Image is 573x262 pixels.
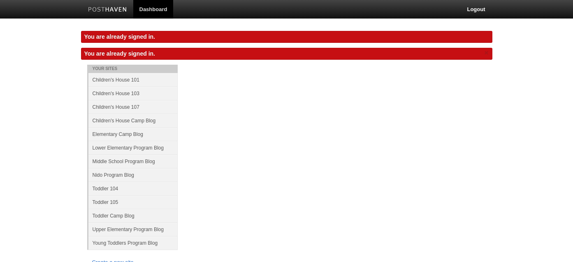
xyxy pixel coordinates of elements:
a: Children's House Camp Blog [88,114,178,127]
a: Children's House 107 [88,100,178,114]
div: You are already signed in. [81,31,492,43]
a: × [483,48,490,58]
a: Lower Elementary Program Blog [88,141,178,154]
a: Children's House 103 [88,87,178,100]
a: Children's House 101 [88,73,178,87]
a: Toddler Camp Blog [88,209,178,222]
a: Toddler 105 [88,195,178,209]
a: Upper Elementary Program Blog [88,222,178,236]
span: You are already signed in. [84,50,155,57]
a: Toddler 104 [88,182,178,195]
a: Middle School Program Blog [88,154,178,168]
a: Elementary Camp Blog [88,127,178,141]
a: Nido Program Blog [88,168,178,182]
a: Young Toddlers Program Blog [88,236,178,250]
li: Your Sites [87,65,178,73]
img: Posthaven-bar [88,7,127,13]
